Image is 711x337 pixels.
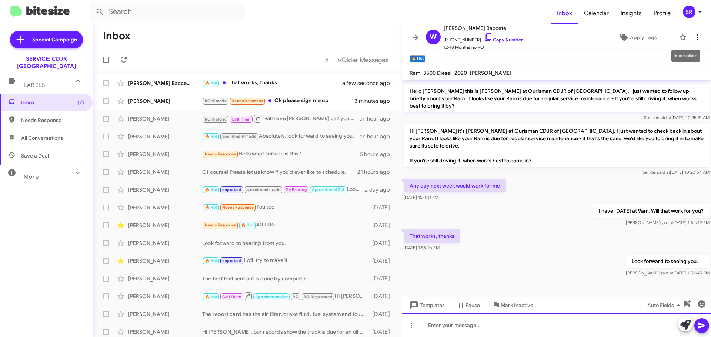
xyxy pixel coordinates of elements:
[241,223,254,228] span: 🔥 Hot
[648,3,677,24] a: Profile
[325,55,329,64] span: «
[368,293,396,300] div: [DATE]
[647,299,683,312] span: Auto Fields
[202,203,368,212] div: You too
[205,98,227,103] span: RO Historic
[128,186,202,193] div: [PERSON_NAME]
[21,117,84,124] span: Needs Response
[24,82,45,88] span: Labels
[10,31,83,48] a: Special Campaign
[128,80,202,87] div: [PERSON_NAME] Baccete
[21,99,84,106] span: Inbox
[231,98,263,103] span: Needs Response
[410,70,420,76] span: Ram
[341,56,388,64] span: Older Messages
[615,3,648,24] span: Insights
[128,115,202,122] div: [PERSON_NAME]
[205,205,217,210] span: 🔥 Hot
[205,223,236,228] span: Needs Response
[202,168,357,176] div: Of course! Please let us know if you'd ever like to schedule.
[630,31,657,44] span: Apply Tags
[657,169,670,175] span: said at
[205,152,236,156] span: Needs Response
[454,70,467,76] span: 2020
[402,299,451,312] button: Templates
[231,117,251,122] span: Call Them
[465,299,480,312] span: Pause
[660,220,673,225] span: said at
[202,256,368,265] div: I will try to make it
[312,187,344,192] span: Appointment Set
[320,52,333,67] button: Previous
[354,97,396,105] div: 3 minutes ago
[128,133,202,140] div: [PERSON_NAME]
[128,151,202,158] div: [PERSON_NAME]
[430,31,437,43] span: W
[600,31,675,44] button: Apply Tags
[677,6,703,18] button: SR
[128,239,202,247] div: [PERSON_NAME]
[205,117,227,122] span: RO Historic
[202,79,351,87] div: That works, thanks
[368,222,396,229] div: [DATE]
[222,258,241,263] span: Important
[222,134,256,139] span: apointment made
[205,134,217,139] span: 🔥 Hot
[202,185,365,194] div: Look forward to seeing you [DATE].
[470,70,511,76] span: [PERSON_NAME]
[368,310,396,318] div: [DATE]
[222,187,241,192] span: Important
[360,133,396,140] div: an hour ago
[128,168,202,176] div: [PERSON_NAME]
[202,221,368,229] div: 40.000
[21,134,63,142] span: All Conversations
[202,239,368,247] div: Look forward to hearing from you.
[103,30,130,42] h1: Inbox
[333,52,393,67] button: Next
[246,187,280,192] span: apointment made
[593,204,710,218] p: I have [DATE] at 9am. Will that work for you?
[404,229,460,243] p: That works, thanks
[486,299,539,312] button: Mark Inactive
[202,291,368,301] div: Hi [PERSON_NAME] this is [PERSON_NAME], Service Director at Ourisman CDJR of [GEOGRAPHIC_DATA]. J...
[444,24,523,33] span: [PERSON_NAME] Baccete
[128,293,202,300] div: [PERSON_NAME]
[77,99,84,106] span: (2)
[444,33,523,44] span: [PHONE_NUMBER]
[357,168,396,176] div: 21 hours ago
[286,187,307,192] span: Try Pausing
[644,115,710,120] span: Sender [DATE] 10:25:31 AM
[360,151,396,158] div: 5 hours ago
[501,299,533,312] span: Mark Inactive
[551,3,578,24] a: Inbox
[24,173,39,180] span: More
[368,204,396,211] div: [DATE]
[408,299,445,312] span: Templates
[404,179,506,192] p: Any day next week would work for me
[222,294,241,299] span: Call Them
[128,204,202,211] div: [PERSON_NAME]
[368,257,396,264] div: [DATE]
[626,270,710,276] span: [PERSON_NAME] [DATE] 1:55:45 PM
[128,328,202,336] div: [PERSON_NAME]
[368,239,396,247] div: [DATE]
[202,328,368,336] div: Hi [PERSON_NAME], our records show the truck is due for an oil change and tire rotation. Regular ...
[641,299,689,312] button: Auto Fields
[660,270,673,276] span: said at
[255,294,288,299] span: Appointment Set
[205,294,217,299] span: 🔥 Hot
[337,55,341,64] span: »
[578,3,615,24] a: Calendar
[658,115,671,120] span: said at
[205,258,217,263] span: 🔥 Hot
[202,150,360,158] div: Hello what service is this?
[293,294,298,299] span: RO
[202,114,360,123] div: I will have [PERSON_NAME] call you to schedule the appointment.
[128,97,202,105] div: [PERSON_NAME]
[21,152,49,159] span: Save a Deal
[368,275,396,282] div: [DATE]
[444,44,523,51] span: 12-18 Months no RO
[351,80,396,87] div: a few seconds ago
[128,257,202,264] div: [PERSON_NAME]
